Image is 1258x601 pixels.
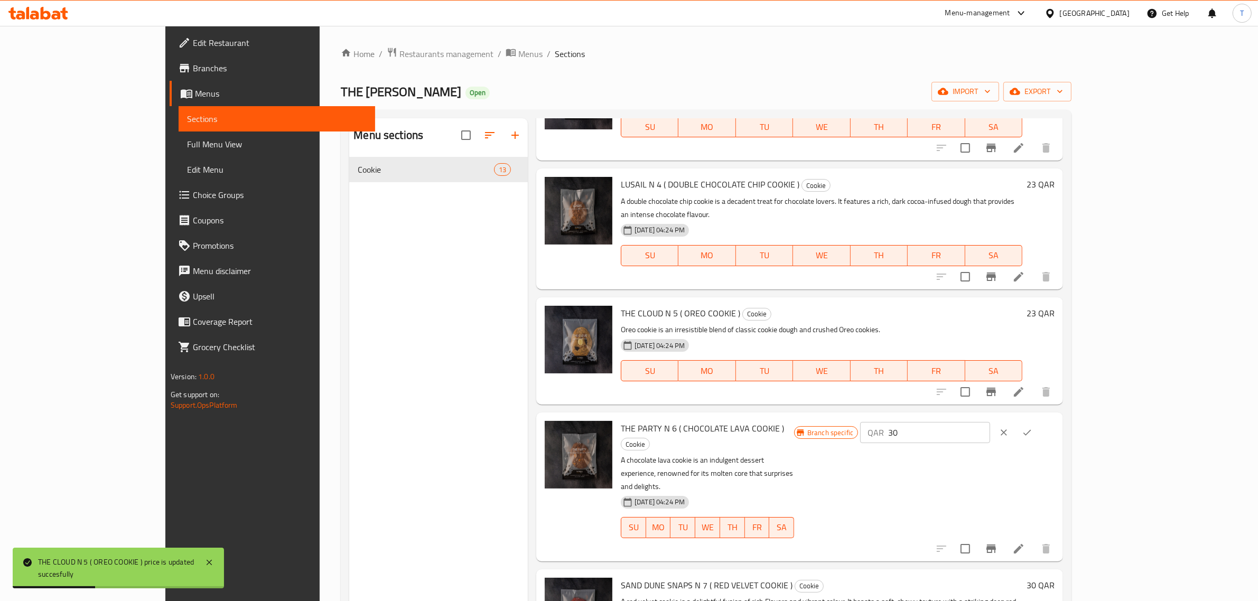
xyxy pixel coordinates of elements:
button: ok [1015,421,1039,444]
span: WE [797,248,846,263]
span: Branch specific [803,428,858,438]
span: Coupons [193,214,367,227]
span: import [940,85,991,98]
button: SU [621,517,646,538]
span: [DATE] 04:24 PM [630,497,689,507]
span: FR [912,248,961,263]
a: Edit Menu [179,157,376,182]
span: TH [855,119,903,135]
button: TH [851,116,908,137]
div: Cookie [802,179,831,192]
span: Select to update [954,137,976,159]
div: [GEOGRAPHIC_DATA] [1060,7,1130,19]
span: Open [465,88,490,97]
span: WE [700,520,716,535]
button: delete [1033,379,1059,405]
a: Menu disclaimer [170,258,376,284]
a: Full Menu View [179,132,376,157]
span: SU [626,363,674,379]
span: Cookie [358,163,493,176]
span: TU [675,520,691,535]
h6: 30 QAR [1027,578,1055,593]
button: WE [695,517,720,538]
button: SA [965,360,1022,381]
span: Sort sections [477,123,502,148]
span: TU [740,363,789,379]
span: 1.0.0 [198,370,215,383]
span: Sections [187,112,367,125]
div: items [494,163,511,176]
span: Cookie [795,580,823,592]
span: Menus [195,87,367,100]
h2: Menu sections [353,127,423,143]
span: Select all sections [455,124,477,146]
span: Choice Groups [193,189,367,201]
button: TU [736,360,793,381]
span: Cookie [621,438,649,450]
span: Sections [555,48,585,60]
p: A chocolate lava cookie is an indulgent dessert experience, renowned for its molten core that sur... [621,454,794,493]
span: Promotions [193,239,367,252]
nav: breadcrumb [341,47,1071,61]
span: TH [724,520,741,535]
button: delete [1033,536,1059,561]
span: SU [626,248,674,263]
span: Version: [171,370,197,383]
nav: Menu sections [349,153,528,186]
span: Full Menu View [187,138,367,151]
button: WE [793,245,850,266]
span: THE PARTY N 6 ( CHOCOLATE LAVA COOKIE ) [621,420,784,436]
span: MO [683,363,731,379]
button: FR [745,517,770,538]
button: WE [793,360,850,381]
a: Edit menu item [1012,142,1025,154]
span: MO [650,520,667,535]
li: / [547,48,551,60]
button: import [931,82,999,101]
a: Sections [179,106,376,132]
a: Branches [170,55,376,81]
button: TH [851,360,908,381]
span: SA [774,520,790,535]
button: TU [736,116,793,137]
span: Get support on: [171,388,219,401]
a: Edit menu item [1012,542,1025,555]
img: THE CLOUD N 5 ( OREO COOKIE ) [545,306,612,373]
button: delete [1033,264,1059,289]
a: Menus [170,81,376,106]
button: FR [908,116,965,137]
span: Upsell [193,290,367,303]
p: Oreo cookie is an irresistible blend of classic cookie dough and crushed Oreo cookies. [621,323,1022,336]
h6: 23 QAR [1027,306,1055,321]
a: Coupons [170,208,376,233]
span: Select to update [954,538,976,560]
span: THE [PERSON_NAME] [341,80,461,104]
span: TH [855,363,903,379]
img: LUSAIL N 4 ( DOUBLE CHOCOLATE CHIP COOKIE ) [545,177,612,245]
button: export [1003,82,1071,101]
button: Branch-specific-item [979,379,1004,405]
span: SA [970,363,1018,379]
a: Menus [506,47,543,61]
span: Restaurants management [399,48,493,60]
button: Add section [502,123,528,148]
span: FR [749,520,766,535]
button: MO [678,116,735,137]
div: THE CLOUD N 5 ( OREO COOKIE ) price is updated succesfully [38,556,194,580]
div: Cookie13 [349,157,528,182]
button: Branch-specific-item [979,536,1004,561]
button: SA [965,116,1022,137]
a: Promotions [170,233,376,258]
a: Restaurants management [387,47,493,61]
span: Select to update [954,266,976,288]
button: Branch-specific-item [979,264,1004,289]
button: TU [670,517,695,538]
span: FR [912,119,961,135]
button: SU [621,245,678,266]
a: Edit Restaurant [170,30,376,55]
button: delete [1033,135,1059,161]
span: THE CLOUD N 5 ( OREO COOKIE ) [621,305,740,321]
button: FR [908,360,965,381]
span: TU [740,119,789,135]
span: SA [970,248,1018,263]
